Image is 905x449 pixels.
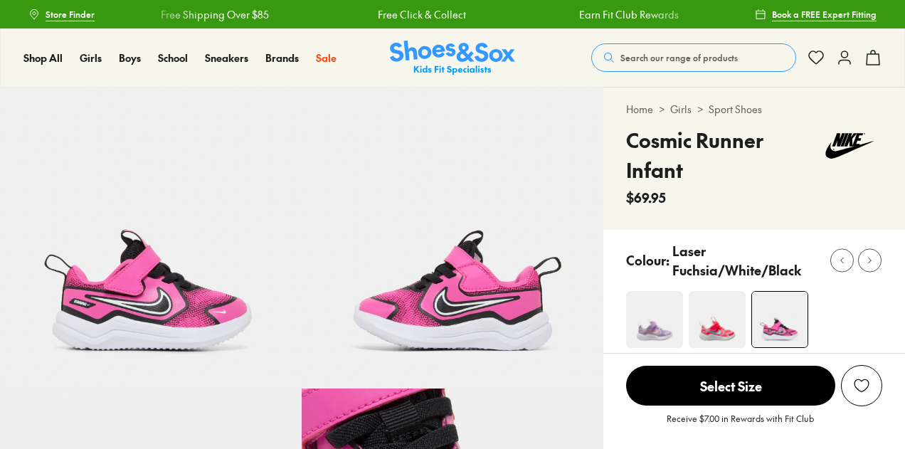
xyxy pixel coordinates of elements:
[159,7,267,22] a: Free Shipping Over $85
[375,7,463,22] a: Free Click & Collect
[158,51,188,65] a: School
[626,188,666,207] span: $69.95
[667,412,814,438] p: Receive $7.00 in Rewards with Fit Club
[23,51,63,65] a: Shop All
[752,292,808,347] img: 4-532222_1
[626,102,653,117] a: Home
[265,51,299,65] a: Brands
[772,8,877,21] span: Book a FREE Expert Fitting
[755,1,877,27] a: Book a FREE Expert Fitting
[205,51,248,65] a: Sneakers
[626,125,817,185] h4: Cosmic Runner Infant
[626,102,882,117] div: > >
[390,41,515,75] img: SNS_Logo_Responsive.svg
[626,366,835,406] span: Select Size
[672,241,820,280] p: Laser Fuchsia/White/Black
[817,125,882,167] img: Vendor logo
[119,51,141,65] a: Boys
[626,365,835,406] button: Select Size
[28,1,95,27] a: Store Finder
[46,8,95,21] span: Store Finder
[689,291,746,348] img: 4-527650_1
[390,41,515,75] a: Shoes & Sox
[709,102,762,117] a: Sport Shoes
[591,43,796,72] button: Search our range of products
[80,51,102,65] a: Girls
[620,51,738,64] span: Search our range of products
[626,250,670,270] p: Colour:
[841,365,882,406] button: Add to Wishlist
[670,102,692,117] a: Girls
[576,7,676,22] a: Earn Fit Club Rewards
[302,87,603,389] img: 5-532223_1
[626,291,683,348] img: 4-537527_1
[316,51,337,65] a: Sale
